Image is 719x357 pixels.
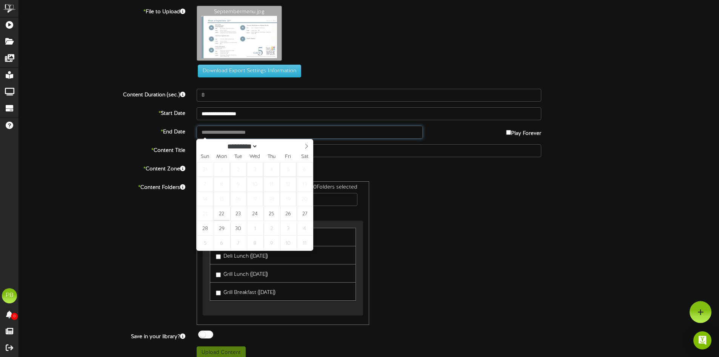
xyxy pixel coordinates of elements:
[280,236,296,250] span: October 10, 2025
[13,126,191,136] label: End Date
[263,162,280,177] span: September 4, 2025
[693,331,711,349] div: Open Intercom Messenger
[280,162,296,177] span: September 5, 2025
[13,144,191,155] label: Content Title
[216,268,268,278] label: Grill Lunch ([DATE])
[247,192,263,206] span: September 17, 2025
[280,155,296,159] span: Fri
[194,68,301,74] a: Download Export Settings Information
[13,163,191,173] label: Content Zone
[263,192,280,206] span: September 18, 2025
[214,177,230,192] span: September 8, 2025
[214,162,230,177] span: September 1, 2025
[263,206,280,221] span: September 25, 2025
[263,177,280,192] span: September 11, 2025
[258,142,285,150] input: Year
[197,144,541,157] input: Title of this Content
[11,313,18,320] span: 0
[216,272,221,277] input: Grill Lunch ([DATE])
[197,192,213,206] span: September 14, 2025
[297,192,313,206] span: September 20, 2025
[297,206,313,221] span: September 27, 2025
[197,236,213,250] span: October 5, 2025
[13,6,191,16] label: File to Upload
[13,107,191,117] label: Start Date
[506,126,541,138] label: Play Forever
[280,221,296,236] span: October 3, 2025
[198,65,301,77] button: Download Export Settings Information
[247,221,263,236] span: October 1, 2025
[216,254,221,259] input: Deli Lunch ([DATE])
[246,155,263,159] span: Wed
[216,286,276,297] label: Grill Breakfast ([DATE])
[197,177,213,192] span: September 7, 2025
[214,221,230,236] span: September 29, 2025
[197,155,213,159] span: Sun
[13,181,191,192] label: Content Folders
[230,236,246,250] span: October 7, 2025
[230,221,246,236] span: September 30, 2025
[297,162,313,177] span: September 6, 2025
[197,162,213,177] span: August 31, 2025
[197,221,213,236] span: September 28, 2025
[214,192,230,206] span: September 15, 2025
[247,206,263,221] span: September 24, 2025
[296,155,313,159] span: Sat
[230,162,246,177] span: September 2, 2025
[214,206,230,221] span: September 22, 2025
[247,177,263,192] span: September 10, 2025
[263,236,280,250] span: October 9, 2025
[216,291,221,295] input: Grill Breakfast ([DATE])
[230,192,246,206] span: September 16, 2025
[297,236,313,250] span: October 11, 2025
[213,155,230,159] span: Mon
[214,236,230,250] span: October 6, 2025
[13,89,191,99] label: Content Duration (sec.)
[197,206,213,221] span: September 21, 2025
[230,155,246,159] span: Tue
[2,288,17,303] div: PB
[280,206,296,221] span: September 26, 2025
[297,221,313,236] span: October 4, 2025
[263,221,280,236] span: October 2, 2025
[216,250,268,260] label: Deli Lunch ([DATE])
[280,177,296,192] span: September 12, 2025
[230,206,246,221] span: September 23, 2025
[13,331,191,341] label: Save in your library?
[247,236,263,250] span: October 8, 2025
[506,130,511,135] input: Play Forever
[297,177,313,192] span: September 13, 2025
[230,177,246,192] span: September 9, 2025
[280,192,296,206] span: September 19, 2025
[263,155,280,159] span: Thu
[247,162,263,177] span: September 3, 2025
